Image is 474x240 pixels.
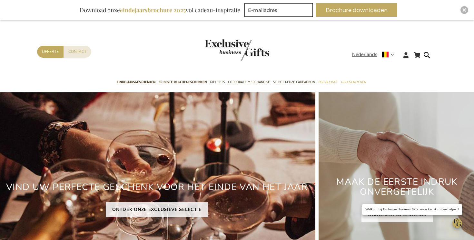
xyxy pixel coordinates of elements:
[159,79,207,85] span: 50 beste relatiegeschenken
[205,39,269,61] img: Exclusive Business gifts logo
[205,39,237,61] a: store logo
[361,207,433,222] a: ONBOARDING CADEAUS
[462,8,466,12] img: Close
[120,6,186,14] b: eindejaarsbrochure 2025
[341,79,366,85] span: Gelegenheden
[106,202,208,217] a: ONTDEK ONZE EXCLUSIEVE SELECTIE
[460,6,468,14] div: Close
[352,51,377,58] span: Nederlands
[352,51,398,58] div: Nederlands
[77,3,243,17] div: Download onze vol cadeau-inspiratie
[316,3,397,17] button: Brochure downloaden
[64,46,91,58] a: Contact
[117,79,155,85] span: Eindejaarsgeschenken
[318,79,338,85] span: Per Budget
[228,79,270,85] span: Corporate Merchandise
[244,3,313,17] input: E-mailadres
[273,79,315,85] span: Select Keuze Cadeaubon
[37,46,64,58] a: Offerte
[244,3,315,19] form: marketing offers and promotions
[210,79,225,85] span: Gift Sets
